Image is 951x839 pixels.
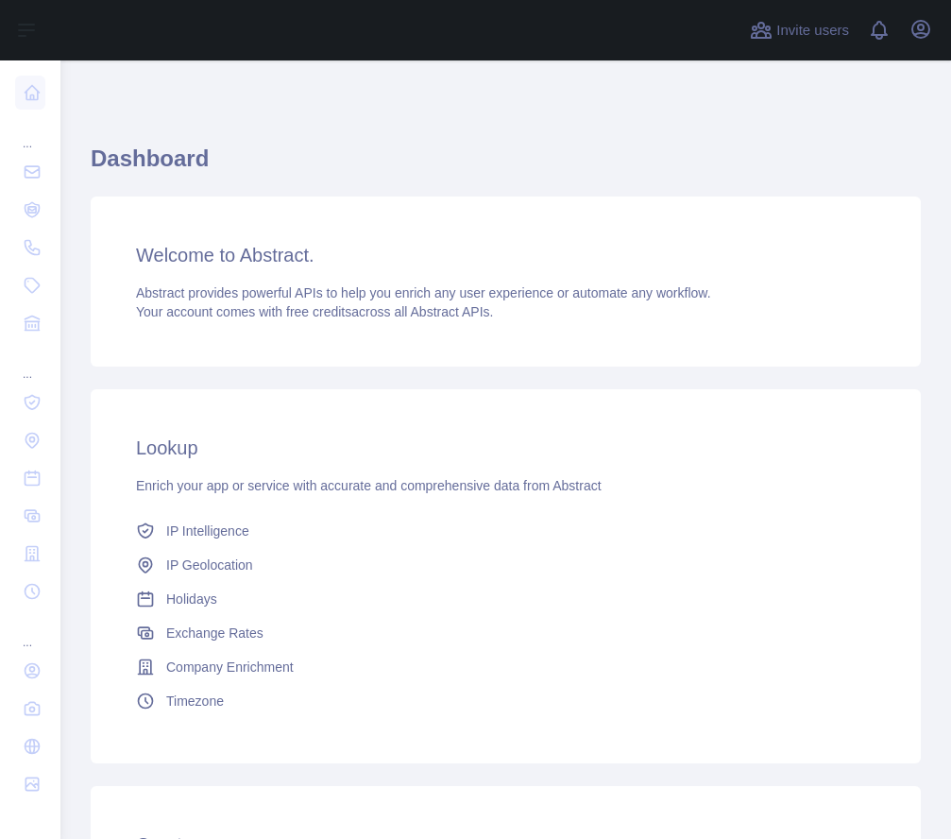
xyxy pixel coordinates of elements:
[128,616,883,650] a: Exchange Rates
[15,344,45,382] div: ...
[166,590,217,608] span: Holidays
[128,514,883,548] a: IP Intelligence
[166,556,253,574] span: IP Geolocation
[136,435,875,461] h3: Lookup
[91,144,921,189] h1: Dashboard
[136,285,711,300] span: Abstract provides powerful APIs to help you enrich any user experience or automate any workflow.
[136,242,875,268] h3: Welcome to Abstract.
[166,692,224,711] span: Timezone
[286,304,351,319] span: free credits
[128,650,883,684] a: Company Enrichment
[166,658,294,676] span: Company Enrichment
[136,304,493,319] span: Your account comes with across all Abstract APIs.
[776,20,849,42] span: Invite users
[15,612,45,650] div: ...
[166,624,263,642] span: Exchange Rates
[166,522,249,540] span: IP Intelligence
[128,684,883,718] a: Timezone
[128,582,883,616] a: Holidays
[15,113,45,151] div: ...
[128,548,883,582] a: IP Geolocation
[136,478,602,493] span: Enrich your app or service with accurate and comprehensive data from Abstract
[746,15,853,45] button: Invite users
